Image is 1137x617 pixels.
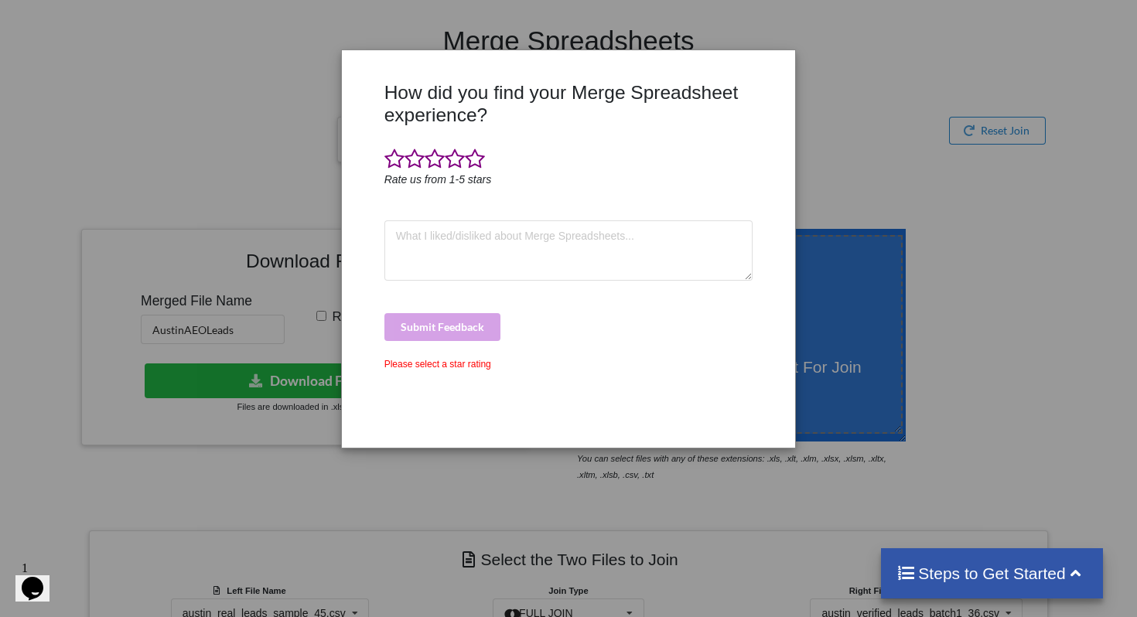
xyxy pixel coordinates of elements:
h3: How did you find your Merge Spreadsheet experience? [384,81,753,127]
h4: Steps to Get Started [896,564,1087,583]
iframe: chat widget [15,555,65,602]
i: Rate us from 1-5 stars [384,173,492,186]
div: Please select a star rating [384,357,753,371]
